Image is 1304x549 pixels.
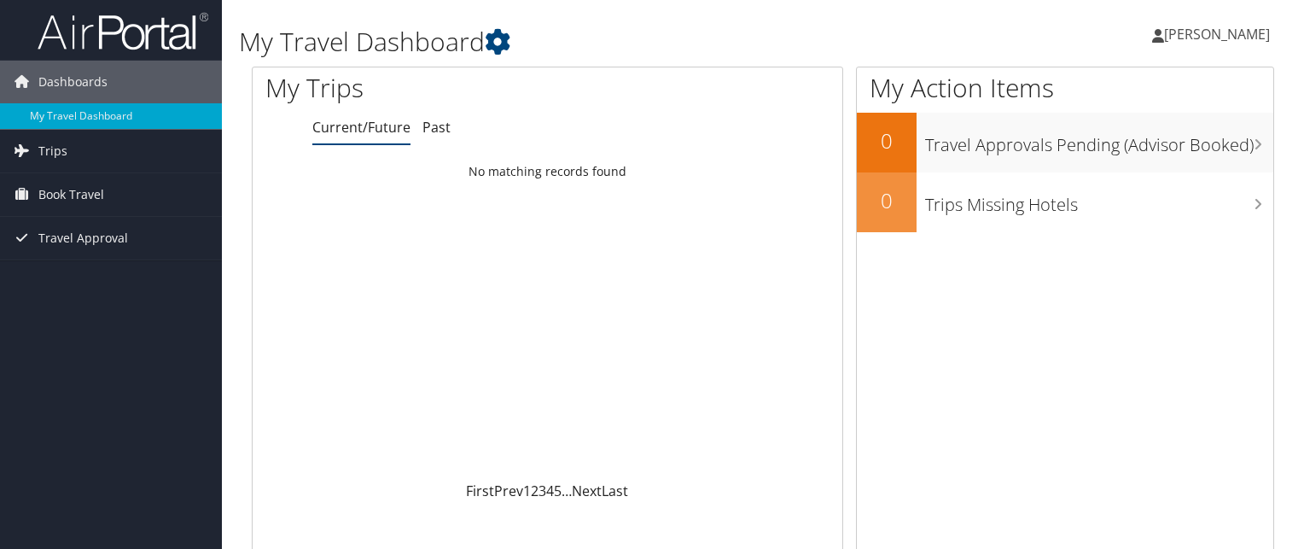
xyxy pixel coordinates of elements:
[239,24,938,60] h1: My Travel Dashboard
[38,11,208,51] img: airportal-logo.png
[925,125,1273,157] h3: Travel Approvals Pending (Advisor Booked)
[546,482,554,500] a: 4
[531,482,538,500] a: 2
[572,482,602,500] a: Next
[494,482,523,500] a: Prev
[857,186,917,215] h2: 0
[1164,25,1270,44] span: [PERSON_NAME]
[562,482,572,500] span: …
[253,156,842,187] td: No matching records found
[554,482,562,500] a: 5
[1152,9,1287,60] a: [PERSON_NAME]
[925,184,1273,217] h3: Trips Missing Hotels
[38,217,128,260] span: Travel Approval
[857,172,1273,232] a: 0Trips Missing Hotels
[602,482,628,500] a: Last
[38,173,104,216] span: Book Travel
[312,118,410,137] a: Current/Future
[466,482,494,500] a: First
[857,113,1273,172] a: 0Travel Approvals Pending (Advisor Booked)
[265,70,584,106] h1: My Trips
[422,118,451,137] a: Past
[857,70,1273,106] h1: My Action Items
[523,482,531,500] a: 1
[857,126,917,155] h2: 0
[538,482,546,500] a: 3
[38,130,67,172] span: Trips
[38,61,108,103] span: Dashboards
